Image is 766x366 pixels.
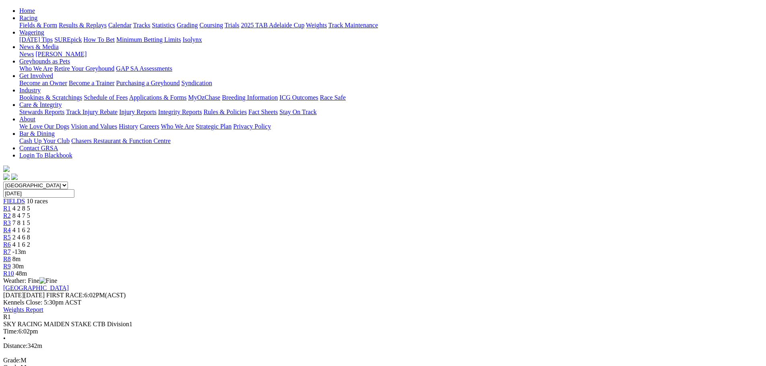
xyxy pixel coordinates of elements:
[19,87,41,94] a: Industry
[19,94,82,101] a: Bookings & Scratchings
[177,22,198,29] a: Grading
[35,51,86,57] a: [PERSON_NAME]
[16,270,27,277] span: 48m
[108,22,131,29] a: Calendar
[27,198,48,204] span: 10 races
[116,65,173,72] a: GAP SA Assessments
[19,116,35,123] a: About
[248,108,278,115] a: Fact Sheets
[12,227,30,233] span: 4 1 6 2
[19,80,67,86] a: Become an Owner
[12,256,21,262] span: 8m
[116,80,180,86] a: Purchasing a Greyhound
[3,342,763,350] div: 342m
[12,205,30,212] span: 4 2 8 5
[19,29,44,36] a: Wagering
[19,137,70,144] a: Cash Up Your Club
[3,198,25,204] a: FIELDS
[196,123,232,130] a: Strategic Plan
[3,284,69,291] a: [GEOGRAPHIC_DATA]
[12,263,24,270] span: 30m
[306,22,327,29] a: Weights
[3,219,11,226] a: R3
[19,51,763,58] div: News & Media
[19,65,763,72] div: Greyhounds as Pets
[19,123,763,130] div: About
[71,137,170,144] a: Chasers Restaurant & Function Centre
[224,22,239,29] a: Trials
[3,234,11,241] a: R5
[3,292,45,299] span: [DATE]
[233,123,271,130] a: Privacy Policy
[3,189,74,198] input: Select date
[69,80,115,86] a: Become a Trainer
[158,108,202,115] a: Integrity Reports
[188,94,220,101] a: MyOzChase
[19,137,763,145] div: Bar & Dining
[3,342,27,349] span: Distance:
[183,36,202,43] a: Isolynx
[152,22,175,29] a: Statistics
[133,22,150,29] a: Tracks
[19,72,53,79] a: Get Involved
[19,80,763,87] div: Get Involved
[3,227,11,233] a: R4
[320,94,345,101] a: Race Safe
[19,108,763,116] div: Care & Integrity
[3,166,10,172] img: logo-grsa-white.png
[116,36,181,43] a: Minimum Betting Limits
[19,130,55,137] a: Bar & Dining
[19,7,35,14] a: Home
[3,205,11,212] a: R1
[12,234,30,241] span: 2 4 6 8
[66,108,117,115] a: Track Injury Rebate
[199,22,223,29] a: Coursing
[3,277,57,284] span: Weather: Fine
[222,94,278,101] a: Breeding Information
[19,145,58,151] a: Contact GRSA
[19,101,62,108] a: Care & Integrity
[3,263,11,270] a: R9
[12,241,30,248] span: 4 1 6 2
[19,43,59,50] a: News & Media
[119,108,156,115] a: Injury Reports
[19,108,64,115] a: Stewards Reports
[3,241,11,248] a: R6
[19,36,53,43] a: [DATE] Tips
[59,22,107,29] a: Results & Replays
[3,256,11,262] span: R8
[84,94,127,101] a: Schedule of Fees
[19,36,763,43] div: Wagering
[329,22,378,29] a: Track Maintenance
[119,123,138,130] a: History
[54,36,82,43] a: SUREpick
[3,270,14,277] a: R10
[241,22,304,29] a: 2025 TAB Adelaide Cup
[3,248,11,255] a: R7
[181,80,212,86] a: Syndication
[3,335,6,342] span: •
[84,36,115,43] a: How To Bet
[46,292,84,299] span: FIRST RACE:
[19,94,763,101] div: Industry
[3,328,763,335] div: 6:02pm
[19,22,763,29] div: Racing
[19,22,57,29] a: Fields & Form
[19,152,72,159] a: Login To Blackbook
[11,174,18,180] img: twitter.svg
[46,292,126,299] span: 6:02PM(ACST)
[54,65,115,72] a: Retire Your Greyhound
[203,108,247,115] a: Rules & Policies
[12,219,30,226] span: 7 8 1 5
[71,123,117,130] a: Vision and Values
[3,357,21,364] span: Grade:
[19,123,69,130] a: We Love Our Dogs
[3,321,763,328] div: SKY RACING MAIDEN STAKE CTB Division1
